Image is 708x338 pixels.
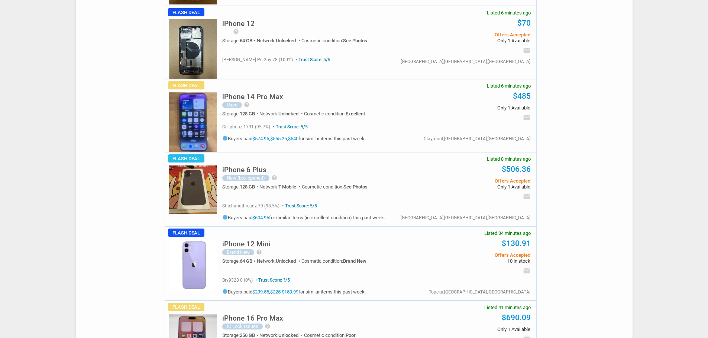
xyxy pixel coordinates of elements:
[168,303,204,311] span: Flash Deal
[259,184,302,189] div: Network:
[487,83,531,88] span: Listed 6 minutes ago
[252,215,269,220] a: $604.95
[278,111,298,117] span: Unlocked
[222,135,366,141] h5: Buyers paid , , for similar items this past week.
[168,229,204,237] span: Flash Deal
[168,81,204,89] span: Flash Deal
[222,249,254,255] div: Brand New
[343,184,368,190] span: See Photos
[484,305,531,310] span: Listed 41 minutes ago
[240,332,255,338] span: 256 GB
[304,111,365,116] div: Cosmetic condition:
[418,38,530,43] span: Only 1 Available
[222,38,257,43] div: Storage:
[233,29,239,35] i: help
[418,327,530,332] span: Only 1 Available
[168,8,204,16] span: Flash Deal
[222,289,366,294] h5: Buyers paid , , for similar items this past week.
[301,259,366,263] div: Cosmetic condition:
[222,242,271,247] a: iPhone 12 Mini
[256,249,262,255] i: help
[513,92,531,101] a: $485
[222,214,385,220] h5: Buyers paid for similar items (in excellent condition) this past week.
[301,38,367,43] div: Cosmetic condition:
[276,258,296,264] span: Unlocked
[222,289,228,294] i: info
[270,289,281,295] a: $225
[401,59,530,64] div: [GEOGRAPHIC_DATA],[GEOGRAPHIC_DATA],[GEOGRAPHIC_DATA]
[502,165,531,174] a: $506.36
[271,175,277,181] i: help
[346,111,365,117] span: Excellent
[169,240,217,291] img: s-l225.jpg
[343,38,367,43] span: See Photos
[502,313,531,322] a: $690.09
[278,184,296,190] span: T-Mobile
[304,333,356,338] div: Cosmetic condition:
[254,278,290,283] span: Trust Score: ?/5
[523,114,530,121] i: email
[484,231,531,236] span: Listed 34 minutes ago
[222,240,271,247] h5: iPhone 12 Mini
[346,332,356,338] span: Poor
[282,289,298,295] a: $159.99
[523,47,530,54] i: email
[276,38,296,43] span: Unlocked
[257,38,301,43] div: Network:
[270,136,287,141] a: $555.25
[418,184,530,189] span: Only 1 Available
[222,124,270,129] span: cellphonz 1791 (95.7%)
[222,166,266,173] h5: iPhone 6 Plus
[418,178,530,183] span: Offers Accepted
[343,258,366,264] span: Brand New
[240,38,252,43] span: 64 GB
[222,259,257,263] div: Storage:
[302,184,368,189] div: Cosmetic condition:
[222,57,293,62] span: [PERSON_NAME]-pc-guy 78 (100%)
[252,289,269,295] a: $239.55
[222,135,228,141] i: info
[271,124,308,129] span: Trust Score: 5/5
[288,136,298,141] a: $540
[418,32,530,37] span: Offers Accepted
[252,136,269,141] a: $574.95
[222,168,266,173] a: iPhone 6 Plus
[240,184,255,190] span: 128 GB
[222,203,279,209] span: stitchandthreadz 79 (98.5%)
[265,323,271,329] i: help
[240,111,255,117] span: 128 GB
[523,267,530,275] i: email
[487,157,531,161] span: Listed 8 minutes ago
[523,193,530,200] i: email
[169,165,217,214] img: s-l225.jpg
[222,175,269,181] div: New (box opened)
[222,278,253,283] span: bry9328 0 (0%)
[222,333,259,338] div: Storage:
[487,10,531,15] span: Listed 6 minutes ago
[401,216,530,220] div: [GEOGRAPHIC_DATA],[GEOGRAPHIC_DATA],[GEOGRAPHIC_DATA]
[222,93,283,100] h5: iPhone 14 Pro Max
[418,105,530,110] span: Only 1 Available
[222,22,255,27] a: iPhone 12
[222,111,259,116] div: Storage:
[418,253,530,257] span: Offers Accepted
[429,290,530,294] div: Topeka,[GEOGRAPHIC_DATA],[GEOGRAPHIC_DATA]
[222,184,259,189] div: Storage:
[222,315,283,322] h5: iPhone 16 Pro Max
[259,333,304,338] div: Network:
[222,316,283,322] a: iPhone 16 Pro Max
[257,259,301,263] div: Network:
[222,95,283,100] a: iPhone 14 Pro Max
[222,20,255,27] h5: iPhone 12
[418,259,530,263] span: 10 in stock
[222,102,242,108] div: Used
[502,239,531,248] a: $130.91
[278,332,298,338] span: Unlocked
[222,324,263,329] div: IC Lock Issues
[281,203,317,209] span: Trust Score: 5/5
[244,102,250,108] i: help
[168,154,204,163] span: Flash Deal
[294,57,330,62] span: Trust Score: 5/5
[424,137,530,141] div: Claymont,[GEOGRAPHIC_DATA],[GEOGRAPHIC_DATA]
[517,19,531,27] a: $70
